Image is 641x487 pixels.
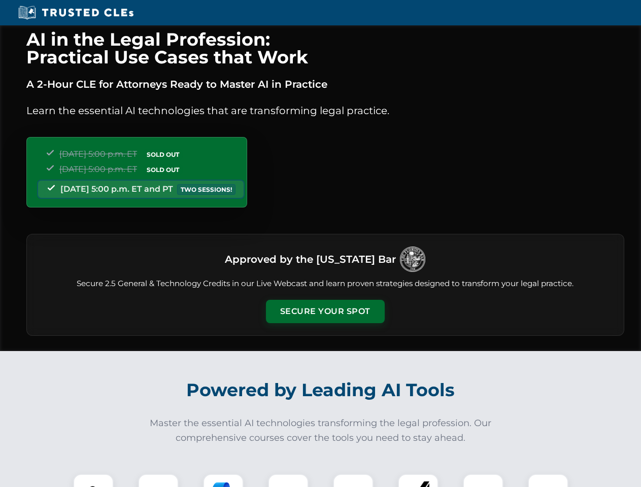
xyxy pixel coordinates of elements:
span: SOLD OUT [143,164,183,175]
h1: AI in the Legal Profession: Practical Use Cases that Work [26,30,624,66]
p: Secure 2.5 General & Technology Credits in our Live Webcast and learn proven strategies designed ... [39,278,612,290]
p: Learn the essential AI technologies that are transforming legal practice. [26,102,624,119]
h2: Powered by Leading AI Tools [40,372,602,408]
img: Logo [400,247,425,272]
span: [DATE] 5:00 p.m. ET [59,149,137,159]
img: Trusted CLEs [15,5,137,20]
button: Secure Your Spot [266,300,385,323]
span: SOLD OUT [143,149,183,160]
p: Master the essential AI technologies transforming the legal profession. Our comprehensive courses... [143,416,498,445]
span: [DATE] 5:00 p.m. ET [59,164,137,174]
p: A 2-Hour CLE for Attorneys Ready to Master AI in Practice [26,76,624,92]
h3: Approved by the [US_STATE] Bar [225,250,396,268]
